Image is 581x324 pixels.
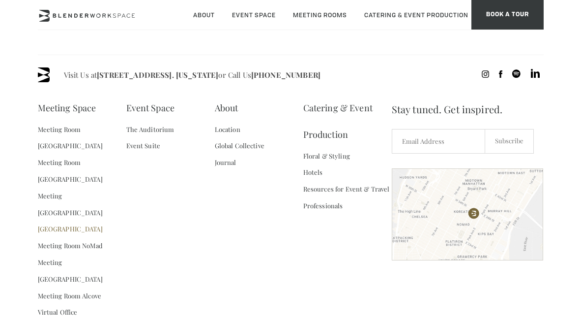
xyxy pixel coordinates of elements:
a: About [215,95,238,121]
a: Meeting Room NoMad [38,237,103,254]
a: Event Space [126,95,174,121]
a: [STREET_ADDRESS]. [US_STATE] [97,70,218,80]
a: The Auditorium [126,121,174,138]
a: Virtual Office [38,304,78,321]
input: Email Address [392,129,486,154]
a: Meeting Space [38,95,96,121]
iframe: To enrich screen reader interactions, please activate Accessibility in Grammarly extension settings [532,277,581,324]
a: Resources for Event & Travel Professionals [303,181,392,214]
a: Catering & Event Production [303,95,392,148]
a: Hotels [303,164,323,181]
a: Floral & Styling [303,148,350,164]
a: Meeting Room [GEOGRAPHIC_DATA] [38,121,126,155]
a: Event Suite [126,137,160,154]
span: Stay tuned. Get inspired. [392,95,544,124]
a: Location [215,121,240,138]
div: Chat Widget [532,277,581,324]
a: Meeting [GEOGRAPHIC_DATA] [38,254,126,288]
span: Visit Us at or Call Us [64,67,320,82]
a: Meeting Room Alcove [38,288,101,304]
a: Journal [215,154,236,171]
input: Subscribe [485,129,534,154]
a: Meeting [GEOGRAPHIC_DATA] [38,188,126,221]
a: Meeting Room [GEOGRAPHIC_DATA] [38,154,126,188]
a: [GEOGRAPHIC_DATA] [38,221,103,237]
a: [PHONE_NUMBER] [251,70,320,80]
a: Global Collective [215,137,264,154]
